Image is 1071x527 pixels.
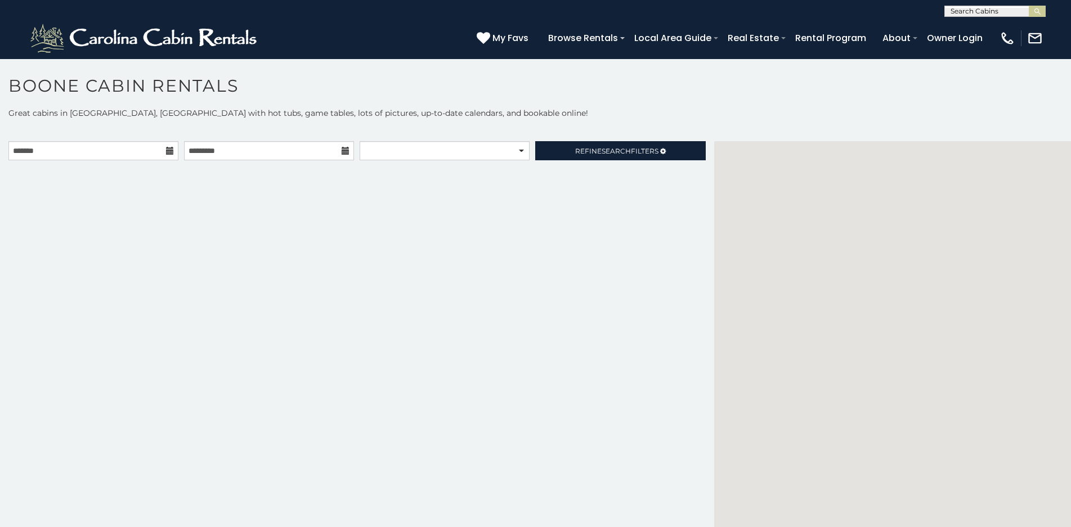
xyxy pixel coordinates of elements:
[535,141,705,160] a: RefineSearchFilters
[1027,30,1043,46] img: mail-regular-white.png
[790,28,872,48] a: Rental Program
[921,28,988,48] a: Owner Login
[1000,30,1015,46] img: phone-regular-white.png
[492,31,528,45] span: My Favs
[602,147,631,155] span: Search
[477,31,531,46] a: My Favs
[722,28,785,48] a: Real Estate
[629,28,717,48] a: Local Area Guide
[28,21,262,55] img: White-1-2.png
[575,147,658,155] span: Refine Filters
[543,28,624,48] a: Browse Rentals
[877,28,916,48] a: About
